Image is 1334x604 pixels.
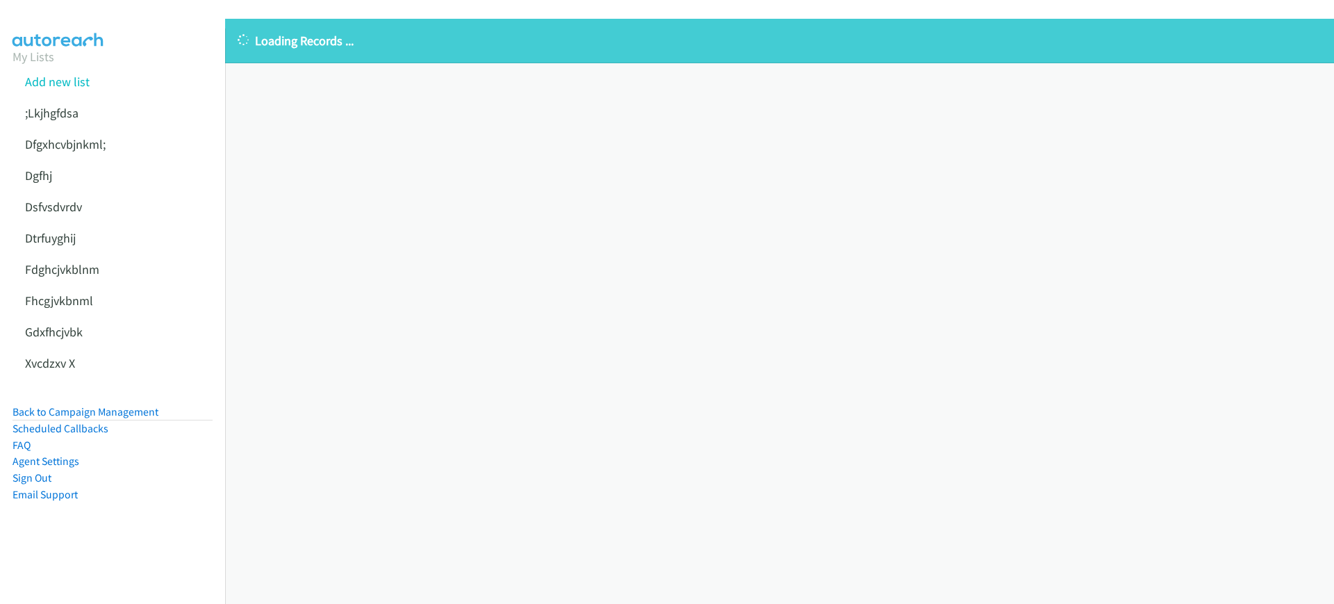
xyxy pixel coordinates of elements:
a: Dsfvsdvrdv [25,199,82,215]
a: Dtrfuyghij [25,230,76,246]
a: Email Support [13,488,78,501]
a: Add new list [25,74,90,90]
a: Dfgxhcvbjnkml; [25,136,106,152]
a: Back to Campaign Management [13,405,158,418]
p: Loading Records ... [238,31,1321,50]
a: My Lists [13,49,54,65]
a: Scheduled Callbacks [13,422,108,435]
a: ;Lkjhgfdsa [25,105,79,121]
a: Fdghcjvkblnm [25,261,99,277]
a: Agent Settings [13,455,79,468]
a: Xvcdzxv X [25,355,75,371]
a: Sign Out [13,471,51,484]
a: FAQ [13,439,31,452]
a: Gdxfhcjvbk [25,324,83,340]
a: Fhcgjvkbnml [25,293,93,309]
a: Dgfhj [25,168,52,183]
